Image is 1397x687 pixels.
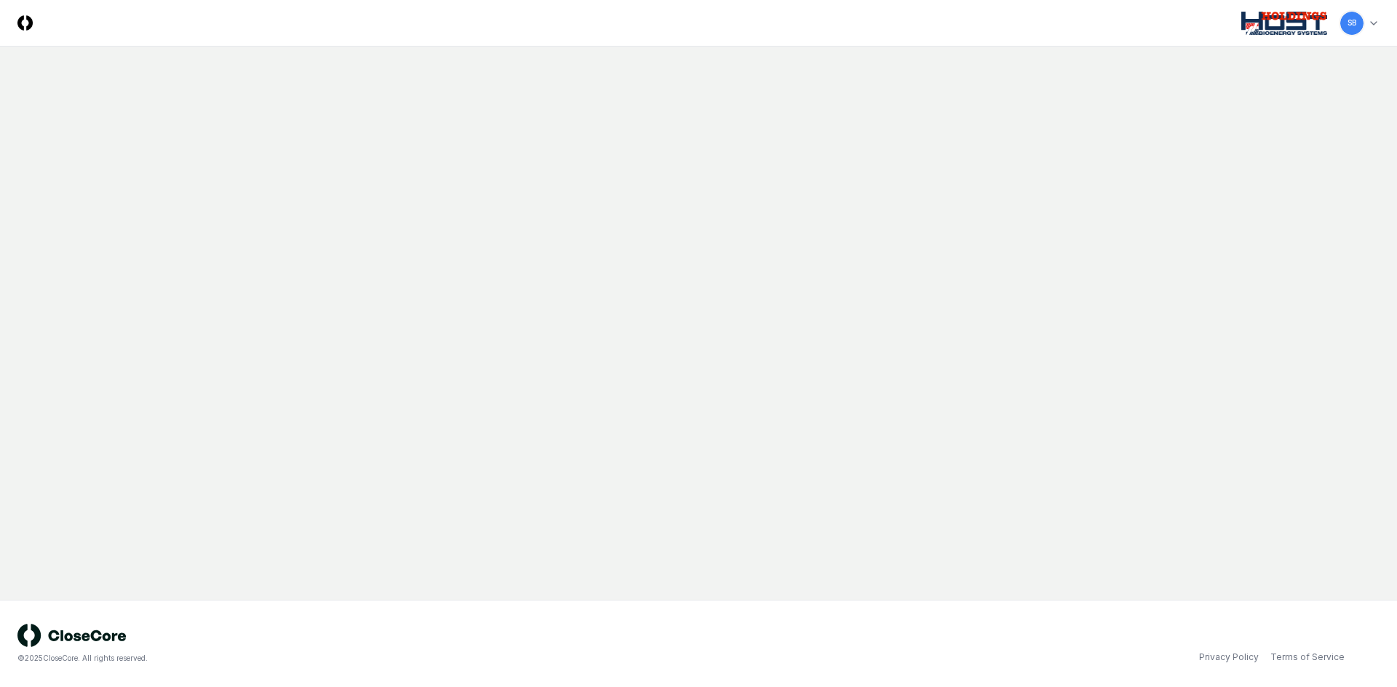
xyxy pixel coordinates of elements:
[1199,651,1259,664] a: Privacy Policy
[17,624,127,647] img: logo
[17,653,698,664] div: © 2025 CloseCore. All rights reserved.
[1339,10,1365,36] button: SB
[1348,17,1356,28] span: SB
[1241,12,1328,35] img: Host NA Holdings logo
[1270,651,1345,664] a: Terms of Service
[17,15,33,31] img: Logo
